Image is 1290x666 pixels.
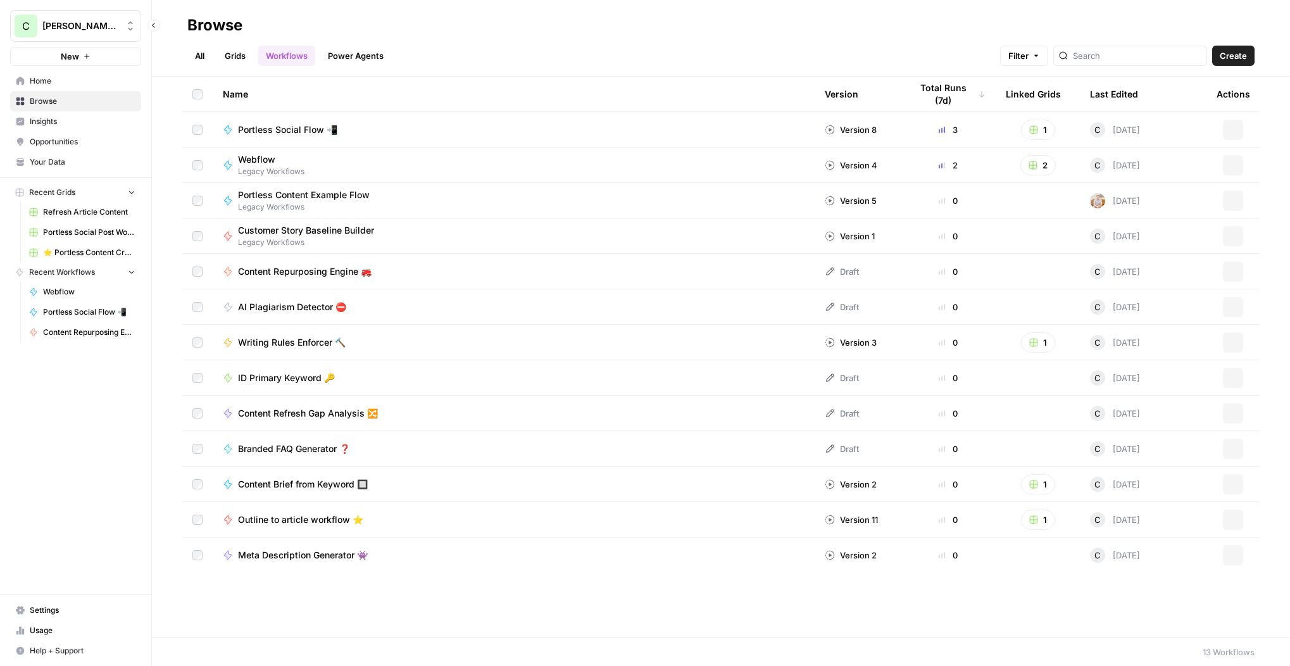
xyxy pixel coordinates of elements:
div: 0 [911,549,986,562]
a: Webflow [23,282,141,302]
div: Version 3 [825,336,877,349]
span: Content Refresh Gap Analysis 🔀 [238,407,378,420]
a: Home [10,71,141,91]
div: [DATE] [1090,299,1140,315]
div: [DATE] [1090,193,1140,208]
div: [DATE] [1090,548,1140,563]
span: C [1094,372,1101,384]
div: Draft [825,301,859,313]
span: Writing Rules Enforcer 🔨 [238,336,346,349]
span: C [1094,443,1101,455]
div: Name [223,77,805,111]
a: Content Repurposing Engine 🚒 [223,265,805,278]
span: Legacy Workflows [238,166,304,177]
span: Meta Description Generator 👾 [238,549,368,562]
div: [DATE] [1090,477,1140,492]
div: 0 [911,372,986,384]
a: Branded FAQ Generator ❓ [223,443,805,455]
button: Filter [1000,46,1048,66]
span: Webflow [43,286,135,298]
button: Recent Workflows [10,263,141,282]
span: C [1094,265,1101,278]
div: Draft [825,372,859,384]
span: Portless Content Example Flow [238,189,370,201]
button: New [10,47,141,66]
span: [PERSON_NAME]'s Workspace [42,20,119,32]
span: Create [1220,49,1247,62]
a: Portless Social Flow 📲 [23,302,141,322]
button: 1 [1021,474,1055,494]
span: Browse [30,96,135,107]
span: C [1094,478,1101,491]
span: Insights [30,116,135,127]
span: Portless Social Post Workflow [43,227,135,238]
span: Your Data [30,156,135,168]
div: 0 [911,478,986,491]
a: Content Refresh Gap Analysis 🔀 [223,407,805,420]
span: Usage [30,625,135,636]
button: 2 [1020,155,1056,175]
span: AI Plagiarism Detector ⛔️ [238,301,346,313]
span: ⭐️ Portless Content Creation Grid ⭐️ [43,247,135,258]
input: Search [1073,49,1201,62]
span: C [1094,336,1101,349]
a: Browse [10,91,141,111]
div: [DATE] [1090,441,1140,456]
span: Filter [1008,49,1029,62]
span: Home [30,75,135,87]
a: AI Plagiarism Detector ⛔️ [223,301,805,313]
div: 0 [911,230,986,242]
div: Last Edited [1090,77,1138,111]
a: Grids [217,46,253,66]
a: Customer Story Baseline BuilderLegacy Workflows [223,224,805,248]
a: Content Repurposing Engine 🚒 [23,322,141,342]
div: 0 [911,336,986,349]
a: Writing Rules Enforcer 🔨 [223,336,805,349]
span: Portless Social Flow 📲 [43,306,135,318]
div: Draft [825,443,859,455]
a: Insights [10,111,141,132]
span: ID Primary Keyword 🔑 [238,372,335,384]
div: 0 [911,443,986,455]
span: Portless Social Flow 📲 [238,123,337,136]
span: C [1094,230,1101,242]
button: Workspace: Chris's Workspace [10,10,141,42]
a: Portless Social Post Workflow [23,222,141,242]
a: ID Primary Keyword 🔑 [223,372,805,384]
div: [DATE] [1090,122,1140,137]
span: C [1094,513,1101,526]
div: [DATE] [1090,370,1140,386]
button: Recent Grids [10,183,141,202]
div: Linked Grids [1006,77,1061,111]
div: Total Runs (7d) [911,77,986,111]
a: Power Agents [320,46,391,66]
span: C [1094,159,1101,172]
a: ⭐️ Portless Content Creation Grid ⭐️ [23,242,141,263]
div: 0 [911,301,986,313]
div: Version [825,77,858,111]
div: Version 11 [825,513,878,526]
a: Portless Social Flow 📲 [223,123,805,136]
a: Settings [10,600,141,620]
span: C [22,18,30,34]
a: All [187,46,212,66]
span: Customer Story Baseline Builder [238,224,374,237]
div: [DATE] [1090,158,1140,173]
div: [DATE] [1090,512,1140,527]
div: 0 [911,407,986,420]
a: Content Brief from Keyword 🔲 [223,478,805,491]
div: 0 [911,194,986,207]
div: [DATE] [1090,229,1140,244]
div: Version 2 [825,478,877,491]
span: Legacy Workflows [238,237,384,248]
div: 3 [911,123,986,136]
span: Legacy Workflows [238,201,380,213]
div: Browse [187,15,242,35]
a: Portless Content Example FlowLegacy Workflows [223,189,805,213]
span: Content Brief from Keyword 🔲 [238,478,368,491]
span: Content Repurposing Engine 🚒 [238,265,372,278]
div: Draft [825,407,859,420]
a: Meta Description Generator 👾 [223,549,805,562]
span: Recent Grids [29,187,75,198]
div: Version 2 [825,549,877,562]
